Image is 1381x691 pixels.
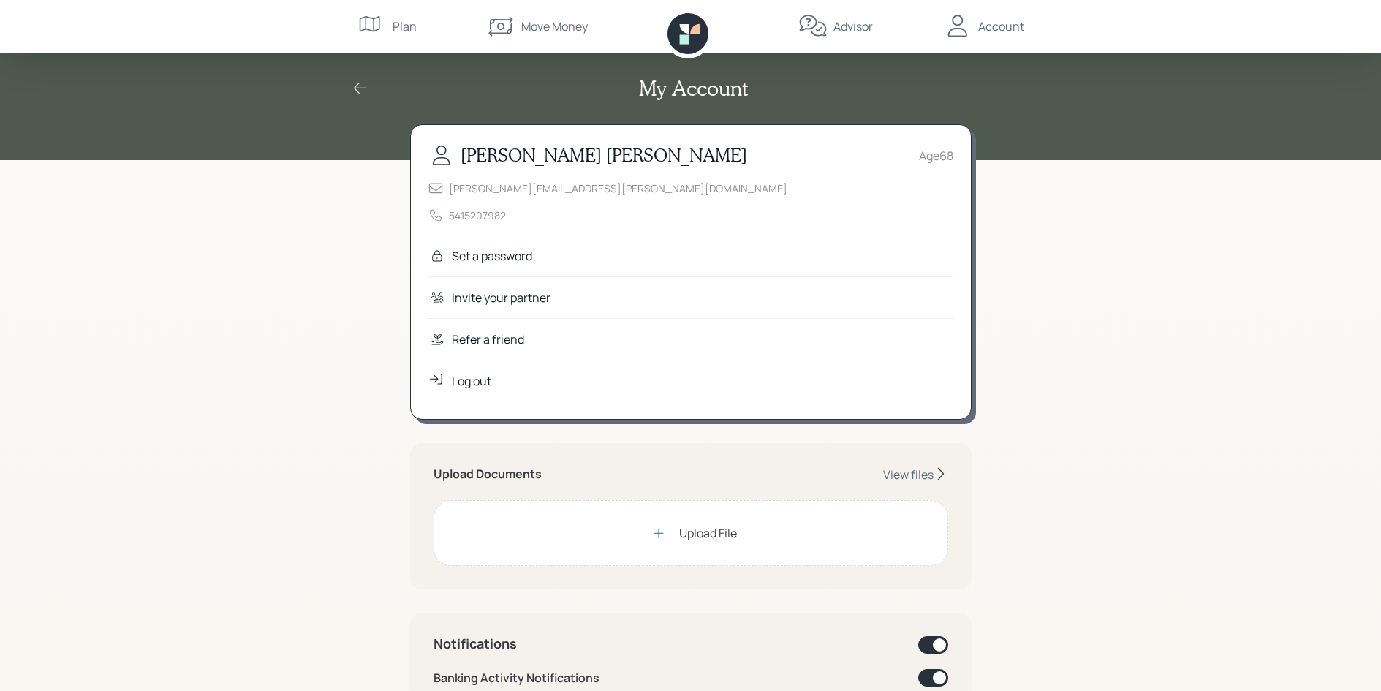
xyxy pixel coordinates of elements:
div: 5415207982 [449,208,506,223]
div: Plan [393,18,417,35]
div: Move Money [521,18,588,35]
div: Invite your partner [452,289,550,306]
h2: My Account [639,76,748,101]
div: Set a password [452,247,532,265]
div: Refer a friend [452,331,524,348]
h4: Notifications [434,636,517,652]
div: View files [883,467,934,483]
h5: Upload Documents [434,467,542,481]
div: Banking Activity Notifications [434,669,599,687]
h3: [PERSON_NAME] [PERSON_NAME] [461,145,747,166]
div: Advisor [833,18,873,35]
div: Upload File [679,524,737,542]
div: Age 68 [919,147,953,165]
div: [PERSON_NAME][EMAIL_ADDRESS][PERSON_NAME][DOMAIN_NAME] [449,181,787,196]
div: Log out [452,372,491,390]
div: Account [978,18,1024,35]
